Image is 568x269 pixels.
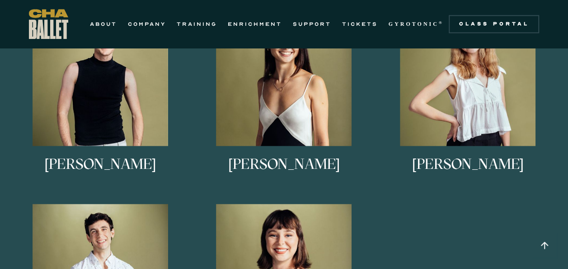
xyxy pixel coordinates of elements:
a: COMPANY [128,19,166,29]
a: ENRICHMENT [228,19,282,29]
a: [PERSON_NAME] [197,10,371,190]
a: ABOUT [90,19,117,29]
a: [PERSON_NAME] [13,10,188,190]
a: home [29,9,68,39]
a: GYROTONIC® [389,19,444,29]
h3: [PERSON_NAME] [412,157,524,187]
h3: [PERSON_NAME] [44,157,156,187]
sup: ® [439,20,444,25]
a: Class Portal [449,15,539,33]
div: Class Portal [454,20,534,28]
strong: GYROTONIC [389,21,439,27]
a: TRAINING [177,19,217,29]
h3: [PERSON_NAME] [228,157,340,187]
a: TICKETS [342,19,378,29]
a: SUPPORT [293,19,331,29]
a: [PERSON_NAME] [380,10,555,190]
